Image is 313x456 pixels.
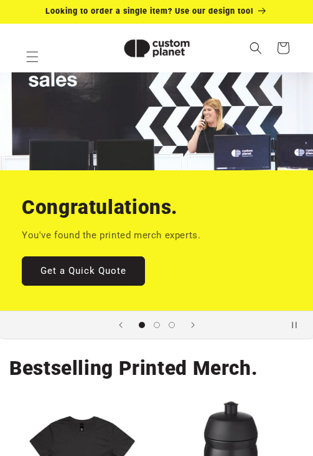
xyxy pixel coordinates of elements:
[179,311,207,339] button: Next slide
[90,24,223,72] a: Custom Planet
[242,34,269,62] summary: Search
[134,318,149,332] button: Load slide 1 of 3
[9,356,258,382] h2: Bestselling Printed Merch.
[164,318,179,332] button: Load slide 3 of 3
[45,6,253,16] span: Looking to order a single item? Use our design tool
[22,227,200,244] p: You've found the printed merch experts.
[107,311,134,339] button: Previous slide
[22,256,145,286] a: Get a Quick Quote
[19,43,46,70] summary: Menu
[113,29,200,68] img: Custom Planet
[286,311,313,339] button: Pause slideshow
[149,318,164,332] button: Load slide 2 of 3
[22,195,178,221] h2: Congratulations.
